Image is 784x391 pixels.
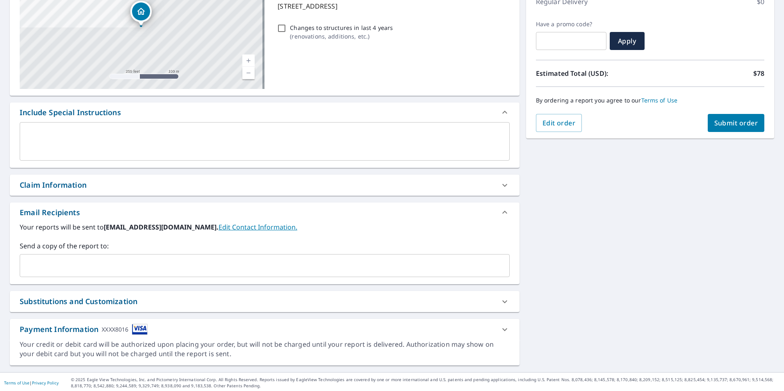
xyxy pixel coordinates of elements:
[641,96,678,104] a: Terms of Use
[708,114,765,132] button: Submit order
[290,23,393,32] p: Changes to structures in last 4 years
[753,68,764,78] p: $78
[290,32,393,41] p: ( renovations, additions, etc. )
[4,380,59,385] p: |
[536,114,582,132] button: Edit order
[20,107,121,118] div: Include Special Instructions
[10,291,520,312] div: Substitutions and Customization
[10,319,520,340] div: Payment InformationXXXX8016cardImage
[536,20,606,28] label: Have a promo code?
[20,222,510,232] label: Your reports will be sent to
[20,180,87,191] div: Claim Information
[20,324,148,335] div: Payment Information
[616,36,638,45] span: Apply
[714,118,758,127] span: Submit order
[278,1,506,11] p: [STREET_ADDRESS]
[542,118,576,127] span: Edit order
[132,324,148,335] img: cardImage
[219,223,297,232] a: EditContactInfo
[130,1,152,26] div: Dropped pin, building 1, Residential property, 115 Mandolin Dr Lake Placid, FL 33852
[536,68,650,78] p: Estimated Total (USD):
[610,32,645,50] button: Apply
[20,296,137,307] div: Substitutions and Customization
[104,223,219,232] b: [EMAIL_ADDRESS][DOMAIN_NAME].
[4,380,30,386] a: Terms of Use
[242,55,255,67] a: Current Level 17, Zoom In
[242,67,255,79] a: Current Level 17, Zoom Out
[102,324,128,335] div: XXXX8016
[32,380,59,386] a: Privacy Policy
[536,97,764,104] p: By ordering a report you agree to our
[20,207,80,218] div: Email Recipients
[20,340,510,359] div: Your credit or debit card will be authorized upon placing your order, but will not be charged unt...
[10,102,520,122] div: Include Special Instructions
[10,202,520,222] div: Email Recipients
[20,241,510,251] label: Send a copy of the report to:
[71,377,780,389] p: © 2025 Eagle View Technologies, Inc. and Pictometry International Corp. All Rights Reserved. Repo...
[10,175,520,195] div: Claim Information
